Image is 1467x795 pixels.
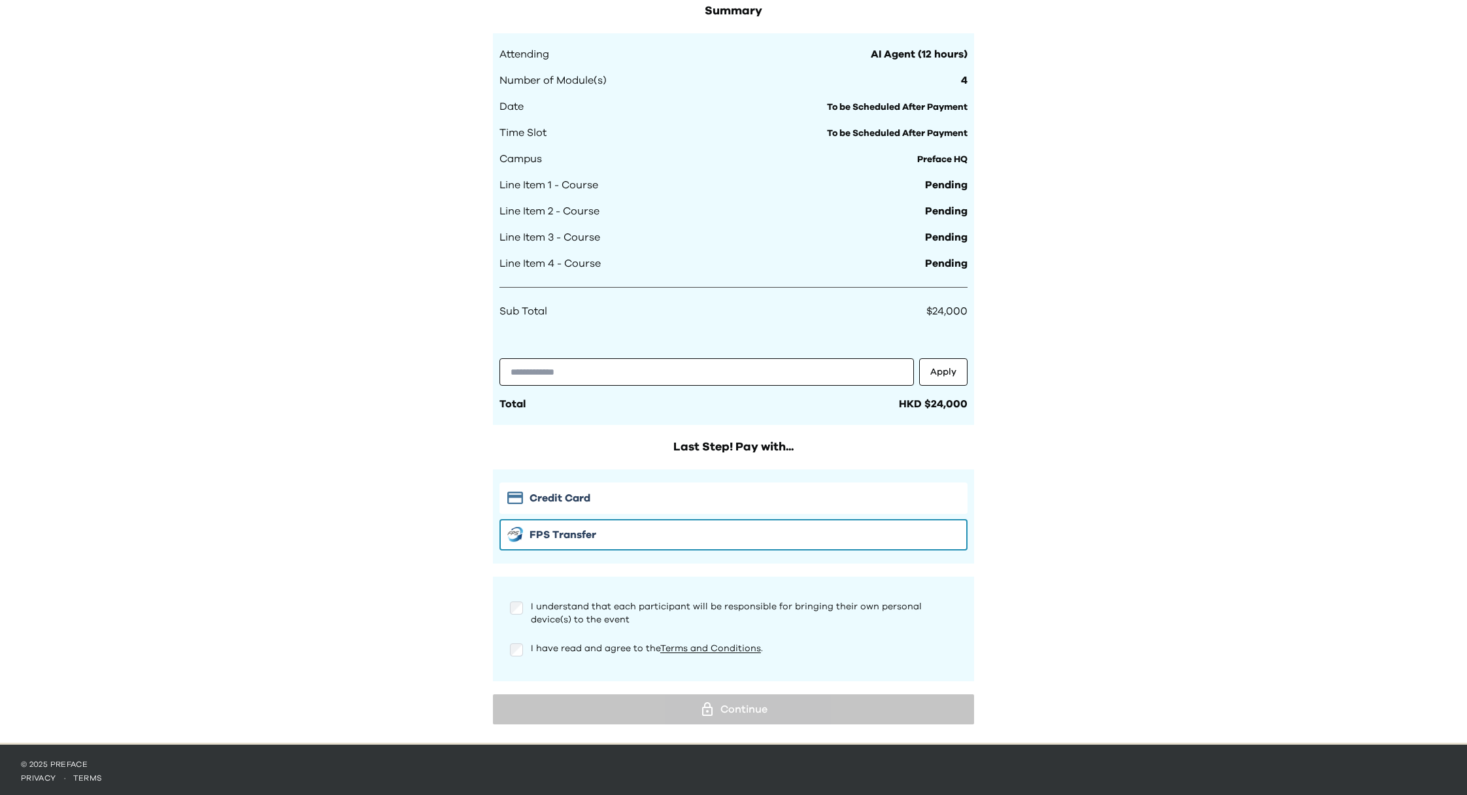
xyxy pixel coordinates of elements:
span: · [56,774,73,782]
button: Apply [919,358,968,386]
p: © 2025 Preface [21,759,1446,770]
h2: Last Step! Pay with... [493,438,974,456]
span: Total [499,399,526,409]
h2: Summary [493,2,974,20]
span: Time Slot [499,125,547,141]
button: FPS iconFPS Transfer [499,519,968,550]
div: Continue [503,700,964,719]
span: AI Agent (12 hours) [871,46,968,62]
span: Pending [925,256,968,271]
img: FPS icon [507,527,523,542]
span: I have read and agree to the . [531,644,763,653]
span: To be Scheduled After Payment [827,103,968,112]
span: Attending [499,46,549,62]
span: Campus [499,151,542,167]
span: I understand that each participant will be responsible for bringing their own personal device(s) ... [531,602,922,624]
span: Line Item 2 - Course [499,203,599,219]
button: Stripe iconCredit Card [499,482,968,514]
span: To be Scheduled After Payment [827,129,968,138]
a: Terms and Conditions [660,644,761,653]
span: Line Item 4 - Course [499,256,601,271]
span: 4 [961,73,968,88]
button: Continue [493,694,974,724]
span: Preface HQ [917,155,968,164]
span: Pending [925,177,968,193]
img: Stripe icon [507,492,523,504]
span: FPS Transfer [530,527,596,543]
span: Credit Card [530,490,590,506]
a: terms [73,774,103,782]
span: Line Item 3 - Course [499,229,600,245]
span: Pending [925,203,968,219]
span: Date [499,99,524,114]
span: $24,000 [926,306,968,316]
a: privacy [21,774,56,782]
div: HKD $24,000 [899,396,968,412]
span: Pending [925,229,968,245]
span: Line Item 1 - Course [499,177,598,193]
span: Sub Total [499,303,547,319]
span: Number of Module(s) [499,73,607,88]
